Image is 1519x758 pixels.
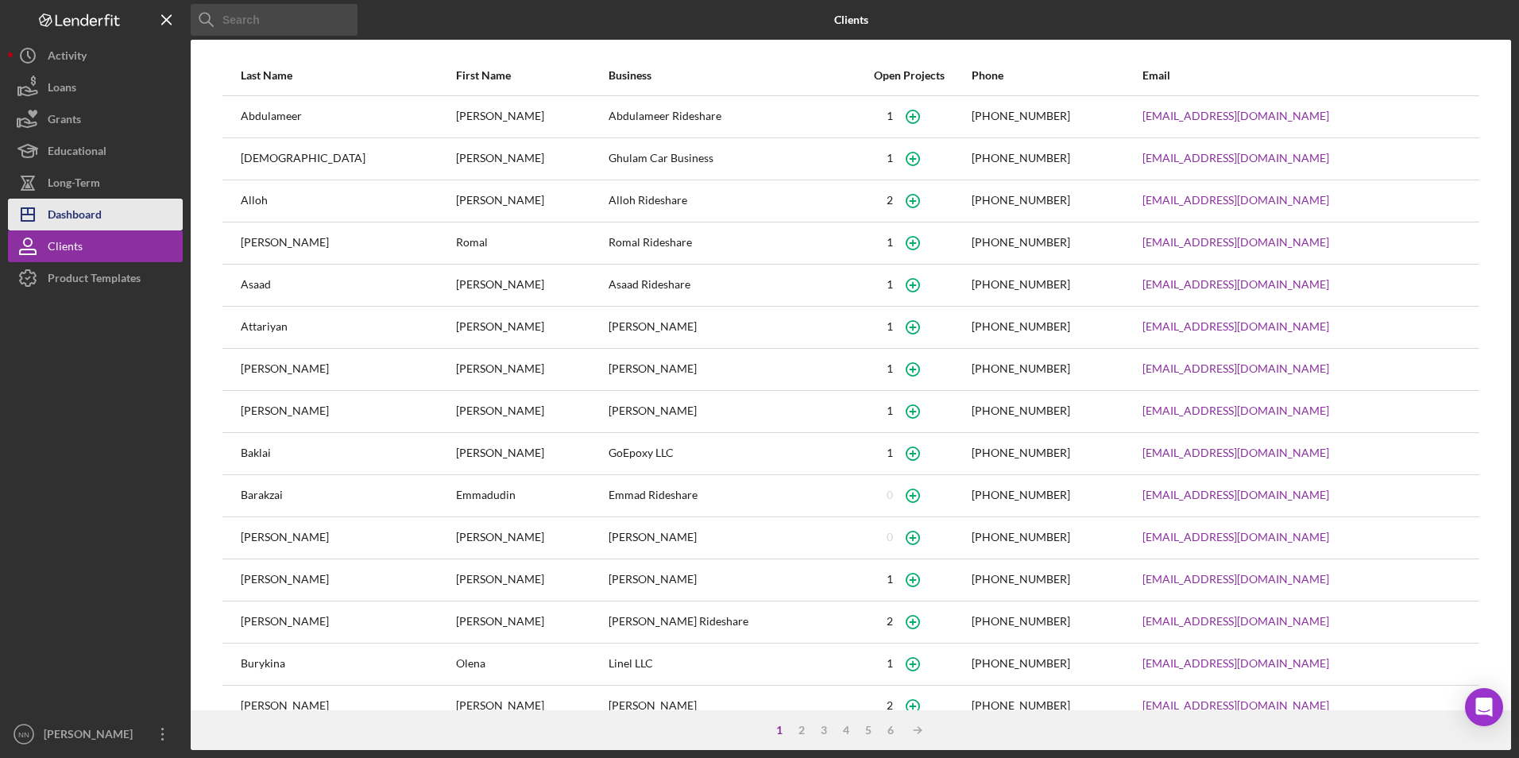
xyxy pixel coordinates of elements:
[609,350,848,389] div: [PERSON_NAME]
[1142,404,1329,417] a: [EMAIL_ADDRESS][DOMAIN_NAME]
[1142,278,1329,291] a: [EMAIL_ADDRESS][DOMAIN_NAME]
[241,139,454,179] div: [DEMOGRAPHIC_DATA]
[609,686,848,726] div: [PERSON_NAME]
[972,236,1070,249] div: [PHONE_NUMBER]
[972,615,1070,628] div: [PHONE_NUMBER]
[1142,69,1461,82] div: Email
[1142,489,1329,501] a: [EMAIL_ADDRESS][DOMAIN_NAME]
[456,434,607,474] div: [PERSON_NAME]
[48,103,81,139] div: Grants
[241,518,454,558] div: [PERSON_NAME]
[972,152,1070,164] div: [PHONE_NUMBER]
[887,615,893,628] div: 2
[456,223,607,263] div: Romal
[456,518,607,558] div: [PERSON_NAME]
[1142,236,1329,249] a: [EMAIL_ADDRESS][DOMAIN_NAME]
[456,476,607,516] div: Emmadudin
[8,40,183,72] button: Activity
[609,560,848,600] div: [PERSON_NAME]
[48,199,102,234] div: Dashboard
[241,560,454,600] div: [PERSON_NAME]
[972,447,1070,459] div: [PHONE_NUMBER]
[887,699,893,712] div: 2
[241,392,454,431] div: [PERSON_NAME]
[8,230,183,262] button: Clients
[456,686,607,726] div: [PERSON_NAME]
[1142,152,1329,164] a: [EMAIL_ADDRESS][DOMAIN_NAME]
[609,476,848,516] div: Emmad Rideshare
[813,724,835,737] div: 3
[48,72,76,107] div: Loans
[609,644,848,684] div: Linel LLC
[456,560,607,600] div: [PERSON_NAME]
[609,223,848,263] div: Romal Rideshare
[972,69,1140,82] div: Phone
[768,724,790,737] div: 1
[1142,110,1329,122] a: [EMAIL_ADDRESS][DOMAIN_NAME]
[241,350,454,389] div: [PERSON_NAME]
[456,350,607,389] div: [PERSON_NAME]
[887,320,893,333] div: 1
[834,14,868,26] b: Clients
[48,262,141,298] div: Product Templates
[609,602,848,642] div: [PERSON_NAME] Rideshare
[609,392,848,431] div: [PERSON_NAME]
[835,724,857,737] div: 4
[609,69,848,82] div: Business
[972,110,1070,122] div: [PHONE_NUMBER]
[8,718,183,750] button: NN[PERSON_NAME]
[456,69,607,82] div: First Name
[8,72,183,103] button: Loans
[241,476,454,516] div: Barakzai
[609,434,848,474] div: GoEpoxy LLC
[887,278,893,291] div: 1
[887,404,893,417] div: 1
[1142,531,1329,543] a: [EMAIL_ADDRESS][DOMAIN_NAME]
[849,69,971,82] div: Open Projects
[241,97,454,137] div: Abdulameer
[456,181,607,221] div: [PERSON_NAME]
[8,199,183,230] a: Dashboard
[48,230,83,266] div: Clients
[790,724,813,737] div: 2
[241,181,454,221] div: Alloh
[972,194,1070,207] div: [PHONE_NUMBER]
[972,657,1070,670] div: [PHONE_NUMBER]
[1142,194,1329,207] a: [EMAIL_ADDRESS][DOMAIN_NAME]
[887,236,893,249] div: 1
[8,262,183,294] button: Product Templates
[972,489,1070,501] div: [PHONE_NUMBER]
[887,531,893,543] div: 0
[972,362,1070,375] div: [PHONE_NUMBER]
[456,392,607,431] div: [PERSON_NAME]
[972,573,1070,586] div: [PHONE_NUMBER]
[241,307,454,347] div: Attariyan
[8,135,183,167] button: Educational
[456,265,607,305] div: [PERSON_NAME]
[456,139,607,179] div: [PERSON_NAME]
[191,4,358,36] input: Search
[241,223,454,263] div: [PERSON_NAME]
[1142,657,1329,670] a: [EMAIL_ADDRESS][DOMAIN_NAME]
[8,167,183,199] button: Long-Term
[8,103,183,135] a: Grants
[241,265,454,305] div: Asaad
[1142,615,1329,628] a: [EMAIL_ADDRESS][DOMAIN_NAME]
[241,602,454,642] div: [PERSON_NAME]
[887,194,893,207] div: 2
[887,110,893,122] div: 1
[609,181,848,221] div: Alloh Rideshare
[1465,688,1503,726] div: Open Intercom Messenger
[887,489,893,501] div: 0
[241,686,454,726] div: [PERSON_NAME]
[456,644,607,684] div: Olena
[972,404,1070,417] div: [PHONE_NUMBER]
[456,97,607,137] div: [PERSON_NAME]
[972,278,1070,291] div: [PHONE_NUMBER]
[1142,362,1329,375] a: [EMAIL_ADDRESS][DOMAIN_NAME]
[1142,699,1329,712] a: [EMAIL_ADDRESS][DOMAIN_NAME]
[887,362,893,375] div: 1
[48,135,106,171] div: Educational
